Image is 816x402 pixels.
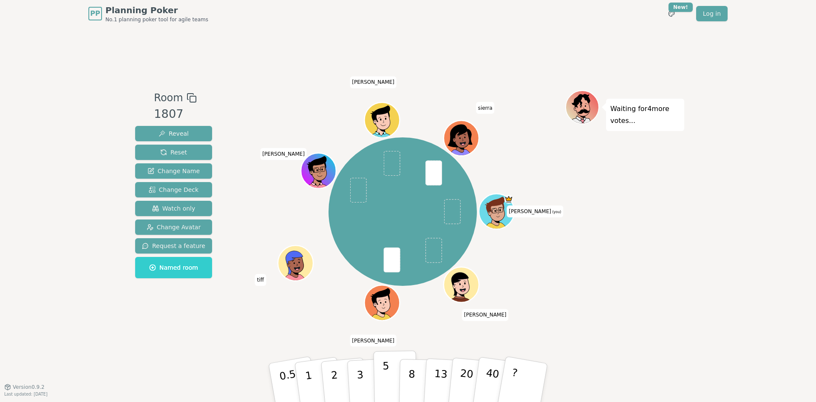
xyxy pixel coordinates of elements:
[669,3,693,12] div: New!
[154,105,196,123] div: 1807
[462,309,509,321] span: Click to change your name
[142,242,205,250] span: Request a feature
[149,185,198,194] span: Change Deck
[135,220,212,235] button: Change Avatar
[507,205,563,217] span: Click to change your name
[350,77,397,88] span: Click to change your name
[504,195,513,204] span: spencer is the host
[160,148,187,157] span: Reset
[135,238,212,254] button: Request a feature
[13,384,45,391] span: Version 0.9.2
[135,126,212,141] button: Reveal
[664,6,679,21] button: New!
[610,103,680,127] p: Waiting for 4 more votes...
[135,145,212,160] button: Reset
[4,392,48,396] span: Last updated: [DATE]
[135,257,212,278] button: Named room
[149,263,198,272] span: Named room
[159,129,189,138] span: Reveal
[147,167,200,175] span: Change Name
[696,6,728,21] a: Log in
[135,201,212,216] button: Watch only
[135,182,212,197] button: Change Deck
[147,223,201,231] span: Change Avatar
[154,90,183,105] span: Room
[350,335,397,347] span: Click to change your name
[152,204,195,213] span: Watch only
[476,102,495,114] span: Click to change your name
[105,4,208,16] span: Planning Poker
[551,210,561,214] span: (you)
[105,16,208,23] span: No.1 planning poker tool for agile teams
[4,384,45,391] button: Version0.9.2
[260,148,307,160] span: Click to change your name
[480,195,513,228] button: Click to change your avatar
[88,4,208,23] a: PPPlanning PokerNo.1 planning poker tool for agile teams
[135,163,212,179] button: Change Name
[255,274,266,286] span: Click to change your name
[90,9,100,19] span: PP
